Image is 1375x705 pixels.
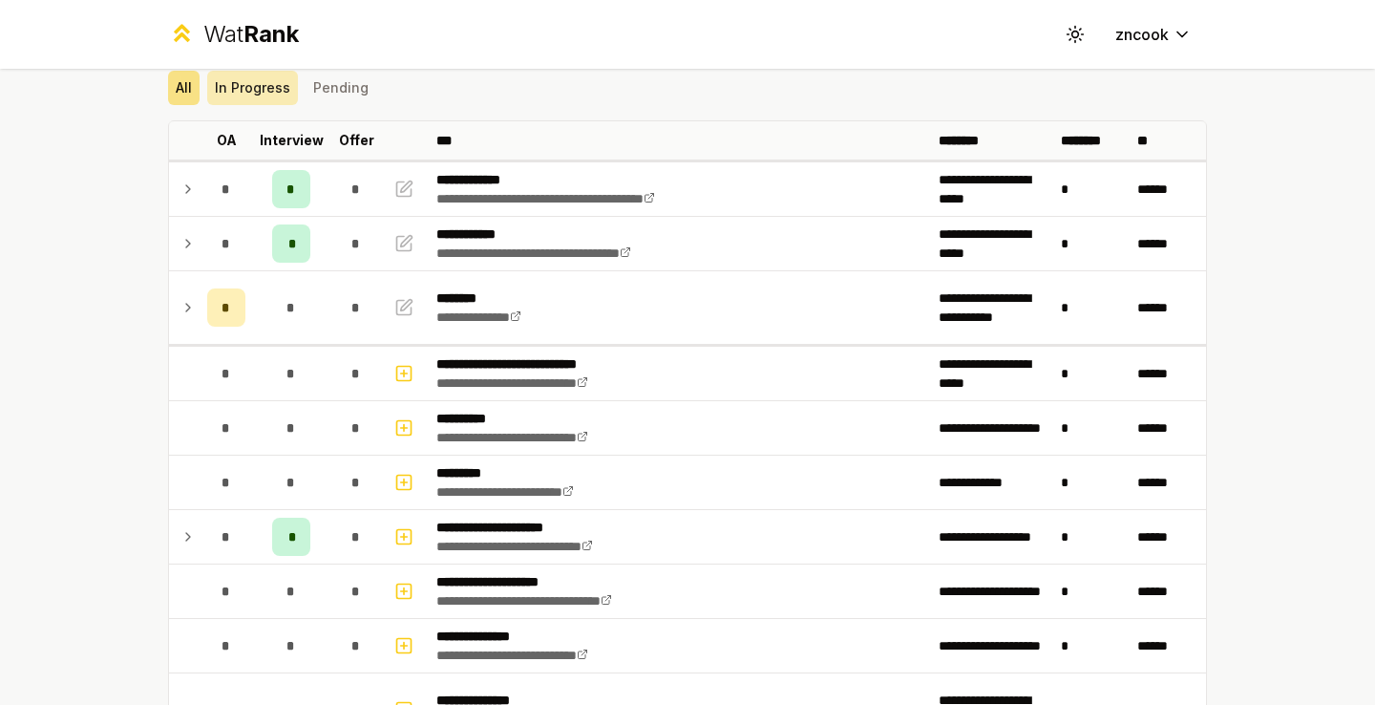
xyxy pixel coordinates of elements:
[1115,23,1169,46] span: zncook
[207,71,298,105] button: In Progress
[306,71,376,105] button: Pending
[243,20,299,48] span: Rank
[168,19,299,50] a: WatRank
[1100,17,1207,52] button: zncook
[203,19,299,50] div: Wat
[217,131,237,150] p: OA
[168,71,200,105] button: All
[339,131,374,150] p: Offer
[260,131,324,150] p: Interview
